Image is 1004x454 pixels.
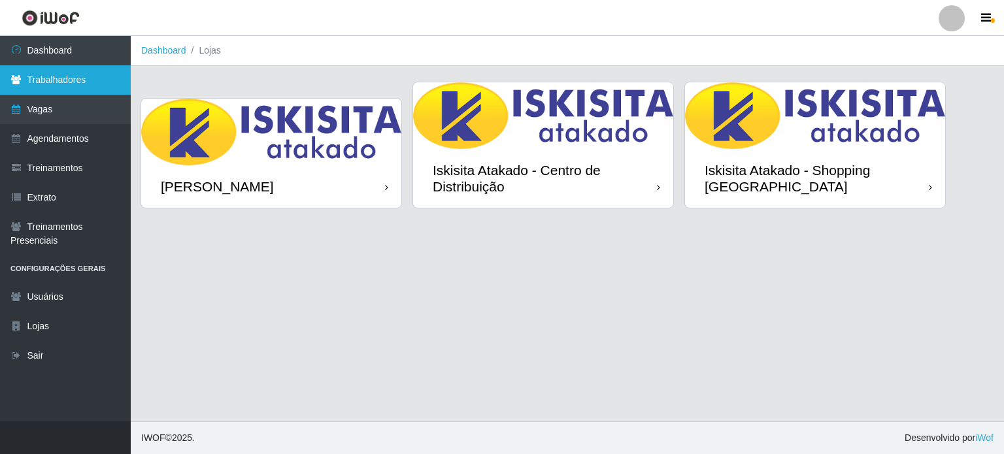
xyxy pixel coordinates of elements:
li: Lojas [186,44,221,57]
span: © 2025 . [141,431,195,445]
img: CoreUI Logo [22,10,80,26]
nav: breadcrumb [131,36,1004,66]
span: Desenvolvido por [905,431,994,445]
img: cardImg [685,82,945,149]
span: IWOF [141,432,165,443]
a: [PERSON_NAME] [141,99,401,208]
div: Iskisita Atakado - Centro de Distribuição [433,162,657,195]
img: cardImg [141,99,401,165]
a: Dashboard [141,45,186,56]
a: Iskisita Atakado - Centro de Distribuição [413,82,673,208]
div: [PERSON_NAME] [161,178,274,195]
a: Iskisita Atakado - Shopping [GEOGRAPHIC_DATA] [685,82,945,208]
a: iWof [975,432,994,443]
img: cardImg [413,82,673,149]
div: Iskisita Atakado - Shopping [GEOGRAPHIC_DATA] [705,162,929,195]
